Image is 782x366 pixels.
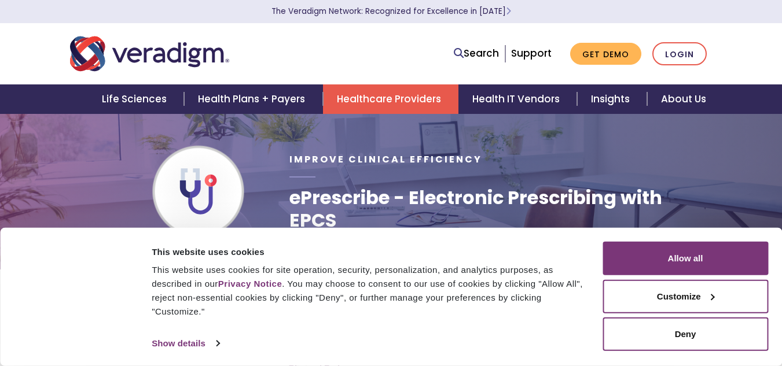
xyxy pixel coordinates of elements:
a: About Us [647,84,720,114]
span: Learn More [506,6,511,17]
div: This website uses cookies for site operation, security, personalization, and analytics purposes, ... [152,263,589,319]
a: Login [652,42,707,66]
div: This website uses cookies [152,245,589,258]
a: The Veradigm Network: Recognized for Excellence in [DATE]Learn More [271,6,511,17]
a: Insights [577,84,647,114]
button: Allow all [603,242,768,275]
span: Improve Clinical Efficiency [289,153,482,166]
a: Health IT Vendors [458,84,577,114]
a: Get Demo [570,43,641,65]
button: Deny [603,317,768,351]
button: Customize [603,279,768,313]
a: Privacy Notice [218,279,282,289]
a: Life Sciences [88,84,184,114]
img: Veradigm logo [70,35,229,73]
a: Show details [152,335,219,352]
a: Support [511,46,552,60]
h1: ePrescribe - Electronic Prescribing with EPCS [289,187,712,231]
a: Health Plans + Payers [184,84,322,114]
a: Healthcare Providers [323,84,458,114]
a: Search [454,46,499,61]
